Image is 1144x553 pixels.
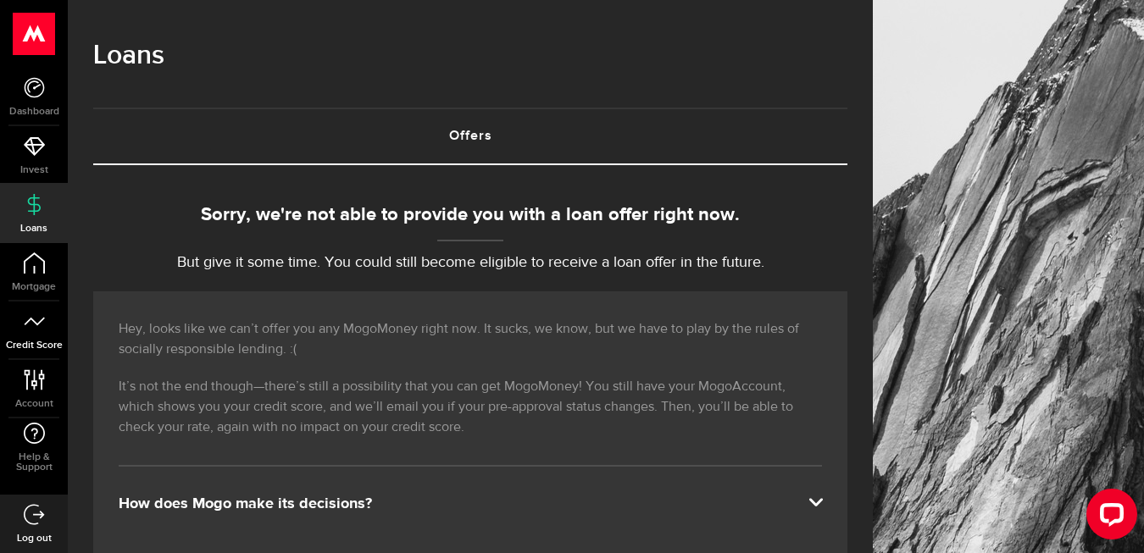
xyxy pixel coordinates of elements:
h1: Loans [93,34,847,78]
p: It’s not the end though—there’s still a possibility that you can get MogoMoney! You still have yo... [119,377,822,438]
a: Offers [93,109,847,163]
div: How does Mogo make its decisions? [119,494,822,514]
p: Hey, looks like we can’t offer you any MogoMoney right now. It sucks, we know, but we have to pla... [119,319,822,360]
p: But give it some time. You could still become eligible to receive a loan offer in the future. [93,252,847,274]
div: Sorry, we're not able to provide you with a loan offer right now. [93,202,847,229]
iframe: LiveChat chat widget [1073,482,1144,553]
ul: Tabs Navigation [93,108,847,165]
